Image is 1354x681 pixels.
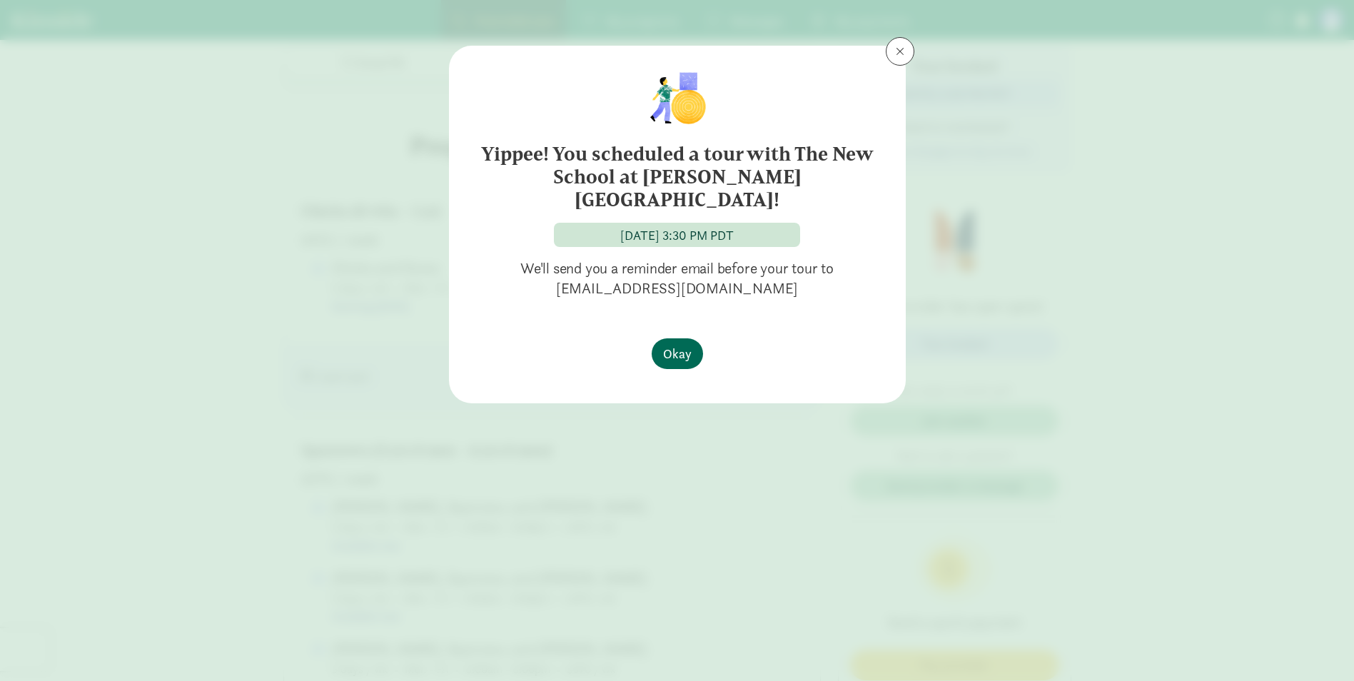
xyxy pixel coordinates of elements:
[620,226,734,245] div: [DATE] 3:30 PM PDT
[478,143,877,211] h6: Yippee! You scheduled a tour with The New School at [PERSON_NAME][GEOGRAPHIC_DATA]!
[472,258,883,298] p: We'll send you a reminder email before your tour to [EMAIL_ADDRESS][DOMAIN_NAME]
[663,344,692,363] span: Okay
[641,69,712,126] img: illustration-child1.png
[652,338,703,369] button: Okay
